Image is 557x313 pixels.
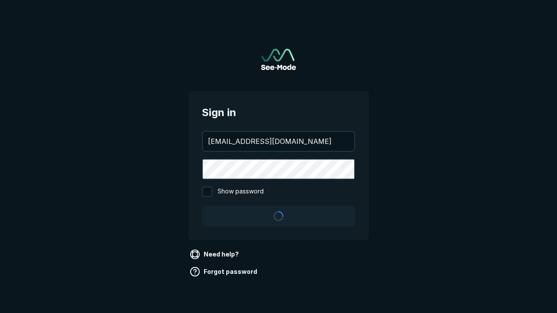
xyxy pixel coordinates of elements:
img: See-Mode Logo [261,49,296,70]
input: your@email.com [203,132,354,151]
span: Sign in [202,105,355,120]
a: Need help? [188,247,242,261]
span: Show password [218,186,264,197]
a: Go to sign in [261,49,296,70]
a: Forgot password [188,265,261,279]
